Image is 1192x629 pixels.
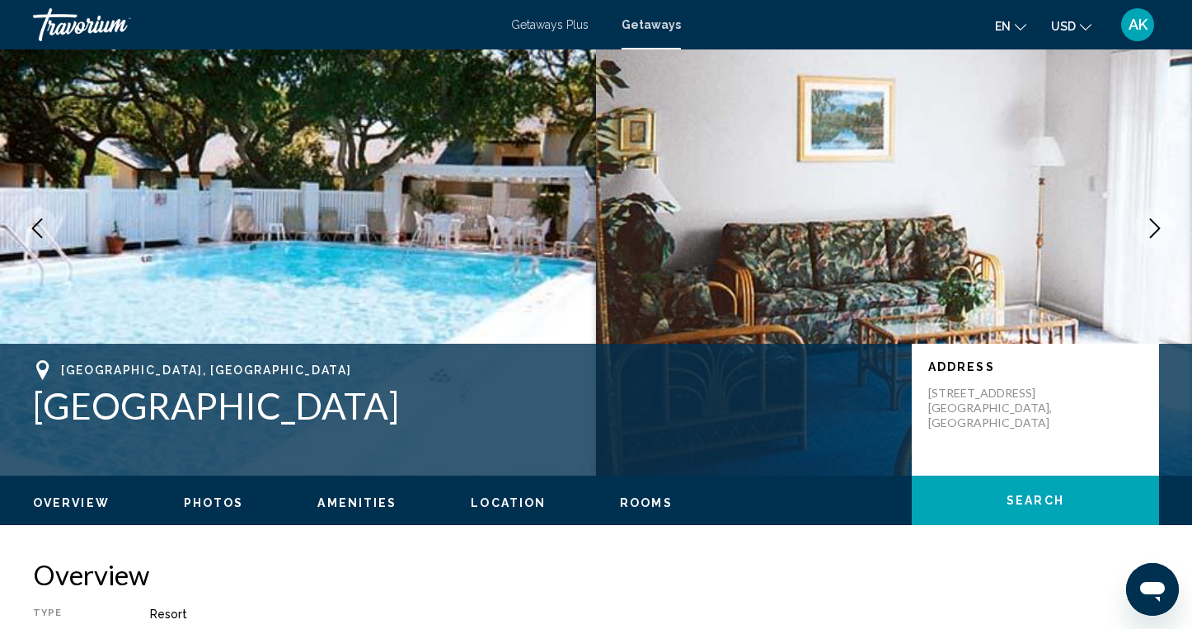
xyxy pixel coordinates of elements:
button: Previous image [16,208,58,249]
iframe: Bouton de lancement de la fenêtre de messagerie [1126,563,1179,616]
span: Amenities [317,496,397,509]
p: Address [928,360,1143,373]
h2: Overview [33,558,1159,591]
button: Next image [1134,208,1176,249]
button: Change currency [1051,14,1091,38]
button: Location [471,495,546,510]
span: USD [1051,20,1076,33]
a: Travorium [33,8,495,41]
span: Rooms [620,496,673,509]
button: Search [912,476,1159,525]
div: Type [33,608,109,621]
button: Amenities [317,495,397,510]
span: Search [1007,495,1064,508]
span: Overview [33,496,110,509]
span: en [995,20,1011,33]
p: [STREET_ADDRESS] [GEOGRAPHIC_DATA], [GEOGRAPHIC_DATA] [928,386,1060,430]
a: Getaways Plus [511,18,589,31]
span: Location [471,496,546,509]
button: Change language [995,14,1026,38]
button: User Menu [1116,7,1159,42]
span: AK [1129,16,1147,33]
button: Photos [184,495,244,510]
span: Photos [184,496,244,509]
a: Getaways [622,18,681,31]
span: [GEOGRAPHIC_DATA], [GEOGRAPHIC_DATA] [61,364,351,377]
div: Resort [150,608,1159,621]
button: Overview [33,495,110,510]
button: Rooms [620,495,673,510]
h1: [GEOGRAPHIC_DATA] [33,384,895,427]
